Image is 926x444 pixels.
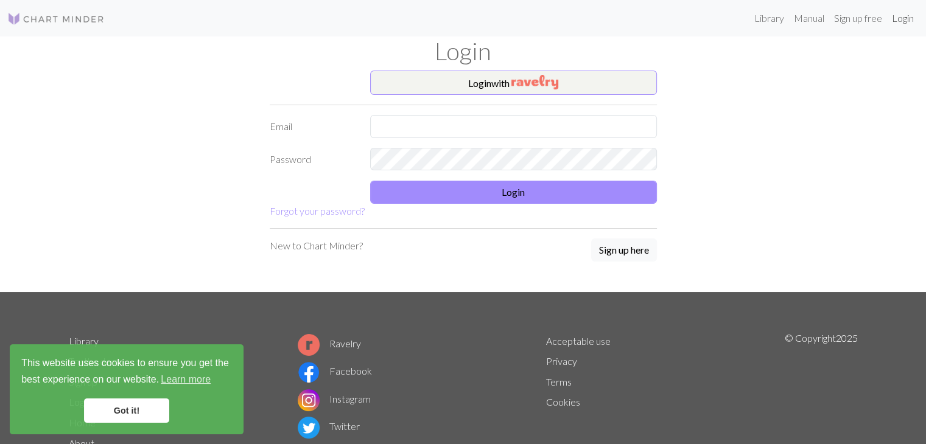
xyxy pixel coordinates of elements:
[829,6,887,30] a: Sign up free
[298,393,371,404] a: Instagram
[298,389,320,411] img: Instagram logo
[591,238,657,262] button: Sign up here
[887,6,919,30] a: Login
[298,420,360,432] a: Twitter
[10,344,244,434] div: cookieconsent
[298,338,361,349] a: Ravelry
[591,238,657,263] a: Sign up here
[262,115,363,138] label: Email
[546,335,611,347] a: Acceptable use
[546,355,577,367] a: Privacy
[61,36,865,66] h1: Login
[21,356,232,389] span: This website uses cookies to ensure you get the best experience on our website.
[370,71,657,95] button: Loginwith
[7,12,105,26] img: Logo
[69,335,99,347] a: Library
[159,370,212,389] a: learn more about cookies
[298,417,320,439] img: Twitter logo
[749,6,789,30] a: Library
[298,361,320,383] img: Facebook logo
[84,398,169,423] a: dismiss cookie message
[789,6,829,30] a: Manual
[546,376,572,387] a: Terms
[270,205,365,217] a: Forgot your password?
[511,75,558,89] img: Ravelry
[270,238,363,253] p: New to Chart Minder?
[370,181,657,204] button: Login
[546,396,580,408] a: Cookies
[298,334,320,356] img: Ravelry logo
[262,148,363,171] label: Password
[298,365,372,376] a: Facebook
